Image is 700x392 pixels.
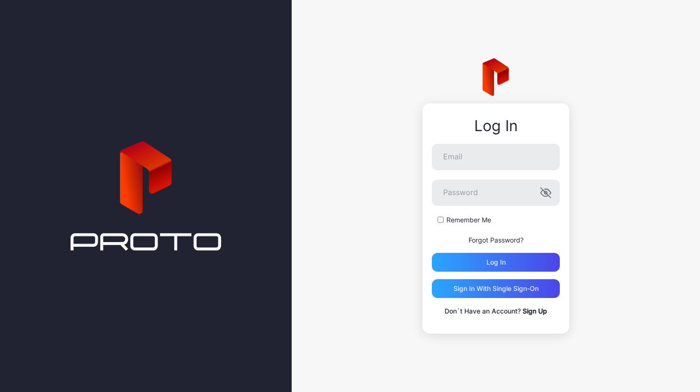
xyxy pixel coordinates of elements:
[469,236,524,244] a: Forgot Password?
[432,253,560,272] button: Log in
[486,259,506,266] div: Log in
[453,285,539,292] div: Sign in With Single Sign-On
[432,180,560,206] input: Password
[432,144,560,170] input: Email
[446,215,491,225] label: Remember Me
[432,279,560,298] button: Sign in With Single Sign-On
[523,307,547,315] a: Sign Up
[432,118,560,134] div: Log In
[432,306,560,317] p: Don`t Have an Account?
[540,187,551,198] button: Password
